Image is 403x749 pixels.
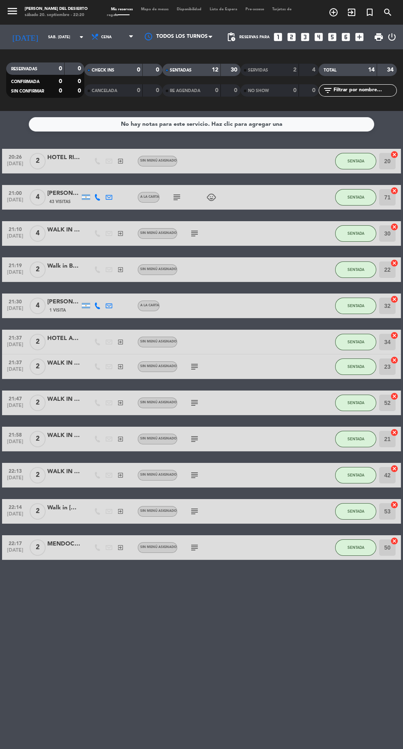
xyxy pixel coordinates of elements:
[30,261,46,278] span: 2
[347,509,364,513] span: SENTADA
[30,334,46,350] span: 2
[5,197,25,207] span: [DATE]
[347,545,364,550] span: SENTADA
[5,224,25,233] span: 21:10
[327,32,338,42] i: looks_5
[5,367,25,376] span: [DATE]
[121,120,283,129] div: No hay notas para este servicio. Haz clic para agregar una
[140,365,177,368] span: Sin menú asignado
[49,307,66,314] span: 1 Visita
[390,428,398,437] i: cancel
[156,88,161,93] strong: 0
[107,7,137,11] span: Mis reservas
[390,259,398,267] i: cancel
[313,32,324,42] i: looks_4
[30,153,46,169] span: 2
[5,403,25,412] span: [DATE]
[140,340,177,343] span: Sin menú asignado
[206,7,241,11] span: Lista de Espera
[390,537,398,545] i: cancel
[47,225,80,235] div: WALK IN BS AS
[140,231,177,235] span: Sin menú asignado
[354,32,365,42] i: add_box
[212,67,218,73] strong: 12
[390,150,398,159] i: cancel
[30,358,46,375] span: 2
[335,503,376,520] button: SENTADA
[30,189,46,206] span: 4
[140,401,177,404] span: Sin menú asignado
[5,357,25,367] span: 21:37
[5,342,25,351] span: [DATE]
[5,548,25,557] span: [DATE]
[335,225,376,242] button: SENTADA
[140,509,177,513] span: Sin menú asignado
[47,539,80,549] div: MENDOCINOS
[335,431,376,447] button: SENTADA
[347,473,364,477] span: SENTADA
[6,5,19,17] i: menu
[30,467,46,483] span: 2
[340,32,351,42] i: looks_6
[117,266,124,273] i: exit_to_app
[117,436,124,442] i: exit_to_app
[324,68,336,72] span: TOTAL
[25,6,88,12] div: [PERSON_NAME] DEL DESIERTO
[300,32,310,42] i: looks_3
[30,503,46,520] span: 2
[347,7,357,17] i: exit_to_app
[383,7,393,17] i: search
[47,297,80,307] div: [PERSON_NAME]
[293,67,296,73] strong: 2
[335,261,376,278] button: SENTADA
[137,67,140,73] strong: 0
[140,195,159,199] span: A LA CARTA
[390,392,398,400] i: cancel
[347,267,364,272] span: SENTADA
[347,400,364,405] span: SENTADA
[11,89,44,93] span: SIN CONFIRMAR
[5,393,25,403] span: 21:47
[390,356,398,364] i: cancel
[47,189,80,198] div: [PERSON_NAME]
[170,89,200,93] span: RE AGENDADA
[347,303,364,308] span: SENTADA
[347,159,364,163] span: SENTADA
[323,86,333,95] i: filter_list
[47,358,80,368] div: WALK IN [GEOGRAPHIC_DATA]
[30,539,46,556] span: 2
[78,66,83,72] strong: 0
[101,35,112,39] span: Cena
[137,7,173,11] span: Mapa de mesas
[140,473,177,476] span: Sin menú asignado
[190,398,199,408] i: subject
[5,233,25,243] span: [DATE]
[5,260,25,270] span: 21:19
[172,192,182,202] i: subject
[5,466,25,475] span: 22:13
[390,501,398,509] i: cancel
[206,192,216,202] i: child_care
[347,364,364,369] span: SENTADA
[30,431,46,447] span: 2
[368,67,375,73] strong: 14
[156,67,161,73] strong: 0
[5,475,25,485] span: [DATE]
[47,431,80,440] div: WALK IN [GEOGRAPHIC_DATA]
[387,67,395,73] strong: 34
[92,89,117,93] span: CANCELADA
[390,331,398,340] i: cancel
[137,88,140,93] strong: 0
[335,153,376,169] button: SENTADA
[5,188,25,197] span: 21:00
[312,88,317,93] strong: 0
[140,304,159,307] span: A LA CARTA
[5,538,25,548] span: 22:17
[5,333,25,342] span: 21:37
[47,503,80,513] div: Walk in [GEOGRAPHIC_DATA]
[5,502,25,511] span: 22:14
[347,437,364,441] span: SENTADA
[140,159,177,162] span: Sin menú asignado
[117,230,124,237] i: exit_to_app
[335,467,376,483] button: SENTADA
